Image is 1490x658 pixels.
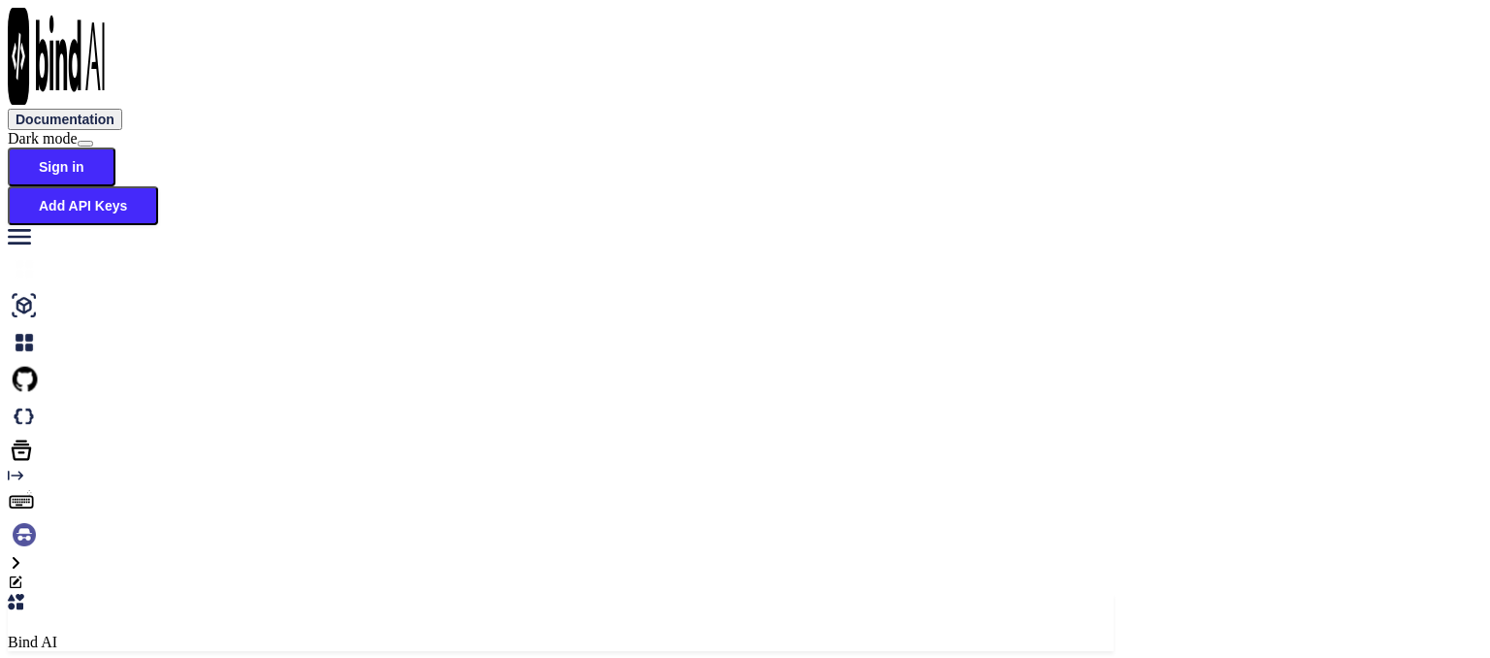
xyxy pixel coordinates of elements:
[8,130,78,147] span: Dark mode
[8,518,41,551] img: signin
[8,634,1114,651] p: Bind AI
[16,112,114,127] span: Documentation
[8,252,41,285] img: chat
[8,148,115,186] button: Sign in
[8,186,158,225] button: Add API Keys
[8,363,41,396] img: githubLight
[8,8,105,105] img: Bind AI
[8,326,41,359] img: chat
[8,109,122,130] button: Documentation
[8,400,41,433] img: darkCloudIdeIcon
[8,289,41,322] img: ai-studio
